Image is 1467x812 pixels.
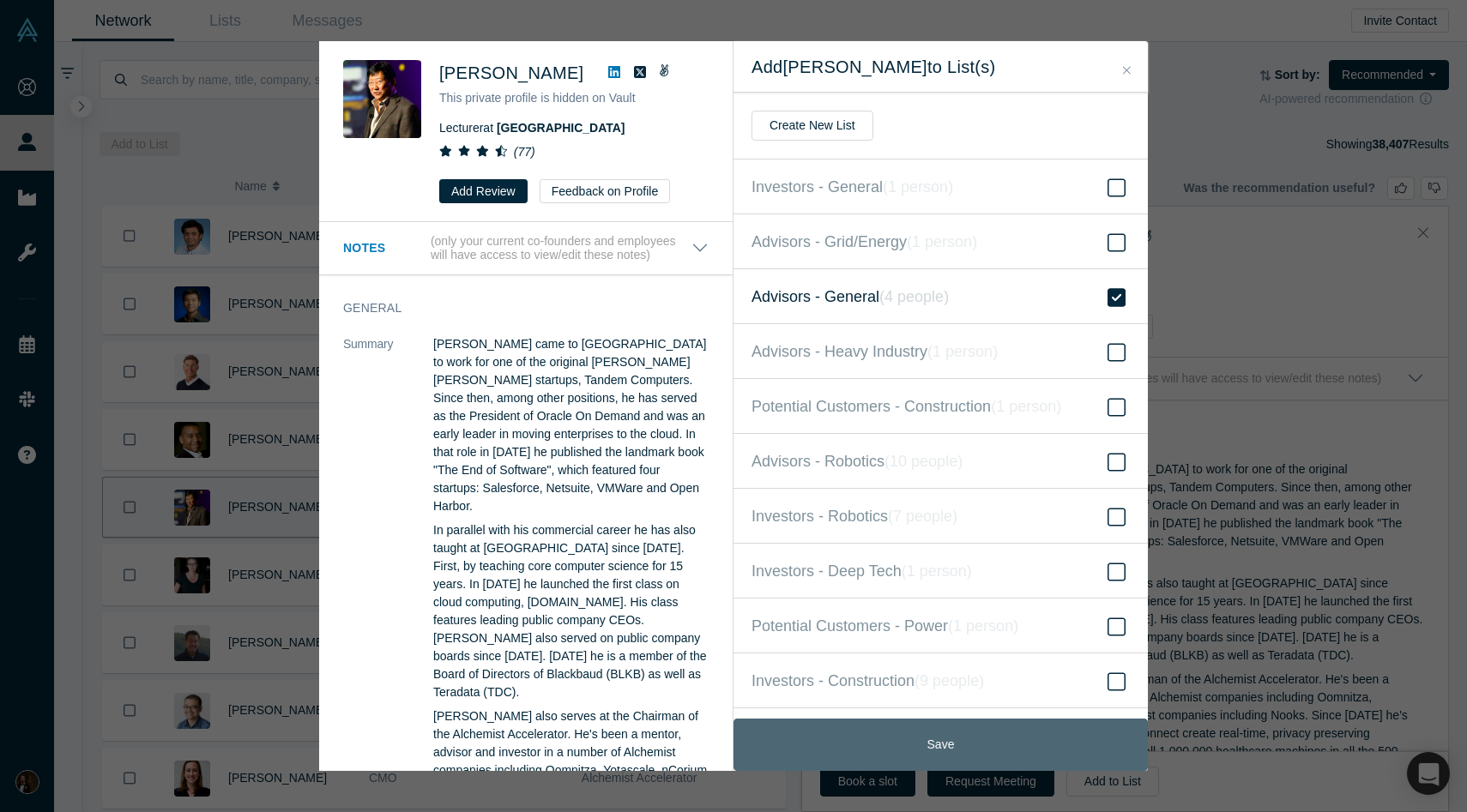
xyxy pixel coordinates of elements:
[883,178,953,195] i: ( 1 person )
[752,57,1130,77] h2: Add [PERSON_NAME] to List(s)
[343,234,709,263] button: Notes (only your current co-founders and employees will have access to view/edit these notes)
[343,299,685,317] h3: General
[948,617,1018,635] i: ( 1 person )
[343,239,427,257] h3: Notes
[902,562,972,580] i: ( 1 person )
[752,340,998,364] span: Advisors - Heavy Industry
[991,398,1061,415] i: ( 1 person )
[1118,61,1136,81] button: Close
[343,60,421,138] img: Timothy Chou's Profile Image
[752,230,977,254] span: Advisors - Grid/Energy
[439,179,528,203] button: Add Review
[879,288,949,305] i: ( 4 people )
[433,521,709,701] p: In parallel with his commercial career he has also taught at [GEOGRAPHIC_DATA] since [DATE]. Firs...
[497,121,625,135] a: [GEOGRAPHIC_DATA]
[439,63,583,82] span: [PERSON_NAME]
[433,335,709,515] p: [PERSON_NAME] came to [GEOGRAPHIC_DATA] to work for one of the original [PERSON_NAME] [PERSON_NAM...
[752,285,949,309] span: Advisors - General
[752,394,1061,418] span: Potential Customers - Construction
[431,234,691,263] p: (only your current co-founders and employees will have access to view/edit these notes)
[927,343,998,360] i: ( 1 person )
[752,669,984,693] span: Investors - Construction
[907,233,977,250] i: ( 1 person )
[752,175,953,199] span: Investors - General
[752,614,1018,638] span: Potential Customers - Power
[752,559,972,583] span: Investors - Deep Tech
[540,179,671,203] button: Feedback on Profile
[514,145,535,159] i: ( 77 )
[915,672,984,689] i: ( 9 people )
[752,111,873,141] button: Create New List
[439,89,709,107] p: This private profile is hidden on Vault
[752,449,963,473] span: Advisors - Robotics
[888,508,957,525] i: ( 7 people )
[733,719,1148,771] button: Save
[884,453,963,470] i: ( 10 people )
[752,504,957,528] span: Investors - Robotics
[439,121,625,135] span: Lecturer at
